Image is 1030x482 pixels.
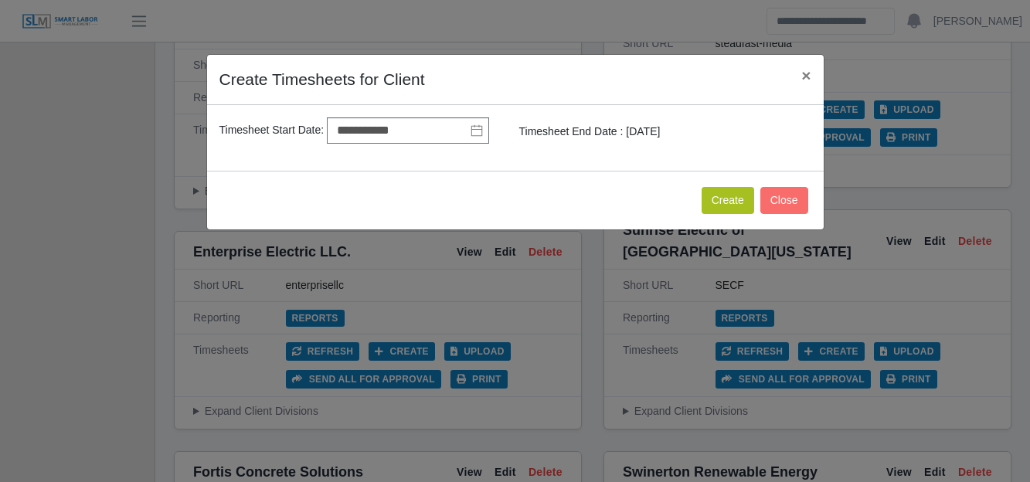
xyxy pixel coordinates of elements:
button: Create [702,187,754,214]
h4: Create Timesheets for Client [219,67,425,92]
span: [DATE] [626,125,660,137]
label: Timesheet Start Date: [219,122,325,138]
span: × [801,66,811,84]
label: Timesheet End Date : [519,124,624,140]
button: Close [789,55,823,96]
button: Close [760,187,808,214]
